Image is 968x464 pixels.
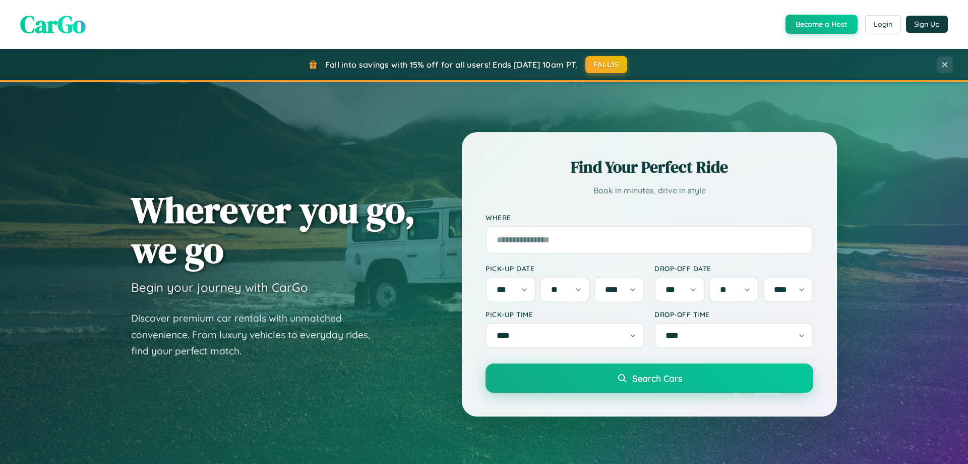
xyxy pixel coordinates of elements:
label: Drop-off Time [654,310,813,319]
label: Drop-off Date [654,264,813,273]
span: CarGo [20,8,86,41]
span: Search Cars [632,373,682,384]
label: Pick-up Time [486,310,644,319]
button: Sign Up [906,16,948,33]
p: Book in minutes, drive in style [486,183,813,198]
button: Login [865,15,901,33]
label: Where [486,213,813,222]
h1: Wherever you go, we go [131,190,415,270]
h2: Find Your Perfect Ride [486,156,813,178]
button: Become a Host [785,15,858,34]
span: Fall into savings with 15% off for all users! Ends [DATE] 10am PT. [325,60,578,70]
button: Search Cars [486,364,813,393]
button: FALL15 [585,56,628,73]
label: Pick-up Date [486,264,644,273]
h3: Begin your journey with CarGo [131,280,308,295]
p: Discover premium car rentals with unmatched convenience. From luxury vehicles to everyday rides, ... [131,310,383,359]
